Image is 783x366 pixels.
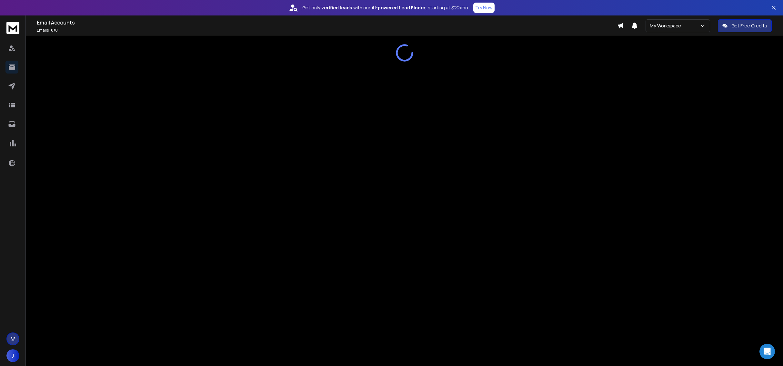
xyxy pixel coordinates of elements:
[6,349,19,362] button: J
[650,23,684,29] p: My Workspace
[321,5,352,11] strong: verified leads
[718,19,772,32] button: Get Free Credits
[372,5,427,11] strong: AI-powered Lead Finder,
[51,27,58,33] span: 0 / 0
[473,3,495,13] button: Try Now
[731,23,767,29] p: Get Free Credits
[475,5,493,11] p: Try Now
[37,19,617,26] h1: Email Accounts
[37,28,617,33] p: Emails :
[6,22,19,34] img: logo
[759,344,775,359] div: Open Intercom Messenger
[302,5,468,11] p: Get only with our starting at $22/mo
